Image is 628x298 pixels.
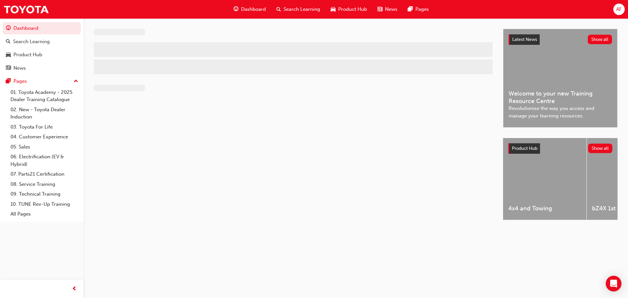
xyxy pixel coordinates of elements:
a: 01. Toyota Academy - 2025 Dealer Training Catalogue [8,87,81,105]
div: Search Learning [13,38,50,45]
a: car-iconProduct Hub [325,3,372,16]
a: Dashboard [3,22,81,34]
button: Show all [588,35,612,44]
span: news-icon [377,5,382,13]
a: 04. Customer Experience [8,132,81,142]
img: Trak [3,2,49,17]
span: news-icon [6,65,11,71]
button: Pages [3,75,81,87]
span: 4x4 and Towing [508,205,581,212]
a: news-iconNews [372,3,403,16]
a: 06. Electrification (EV & Hybrid) [8,152,81,169]
a: 02. New - Toyota Dealer Induction [8,105,81,122]
a: search-iconSearch Learning [271,3,325,16]
span: pages-icon [6,79,11,84]
span: Dashboard [241,6,266,13]
span: search-icon [276,5,281,13]
span: guage-icon [6,26,11,31]
a: Product HubShow all [508,143,612,154]
span: car-icon [331,5,336,13]
a: Latest NewsShow all [509,34,612,45]
a: 07. Parts21 Certification [8,169,81,179]
span: Pages [415,6,429,13]
a: Latest NewsShow allWelcome to your new Training Resource CentreRevolutionise the way you access a... [503,29,618,128]
span: search-icon [6,39,10,45]
a: guage-iconDashboard [228,3,271,16]
span: Product Hub [512,146,537,151]
a: 09. Technical Training [8,189,81,199]
button: AF [613,4,625,15]
span: AF [616,6,622,13]
span: Product Hub [338,6,367,13]
span: prev-icon [72,285,77,293]
span: guage-icon [234,5,238,13]
a: 08. Service Training [8,179,81,189]
div: Product Hub [13,51,42,59]
a: Product Hub [3,49,81,61]
a: News [3,62,81,74]
span: Welcome to your new Training Resource Centre [509,90,612,105]
a: Search Learning [3,36,81,48]
span: Revolutionise the way you access and manage your learning resources. [509,105,612,119]
a: All Pages [8,209,81,219]
a: pages-iconPages [403,3,434,16]
a: 4x4 and Towing [503,138,586,220]
span: Search Learning [284,6,320,13]
a: 10. TUNE Rev-Up Training [8,199,81,209]
span: Latest News [512,37,537,42]
div: News [13,64,26,72]
span: up-icon [74,77,78,86]
div: Pages [13,78,27,85]
button: DashboardSearch LearningProduct HubNews [3,21,81,75]
span: pages-icon [408,5,413,13]
span: car-icon [6,52,11,58]
a: 03. Toyota For Life [8,122,81,132]
div: Open Intercom Messenger [606,276,621,291]
a: 05. Sales [8,142,81,152]
span: News [385,6,397,13]
button: Show all [588,144,613,153]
